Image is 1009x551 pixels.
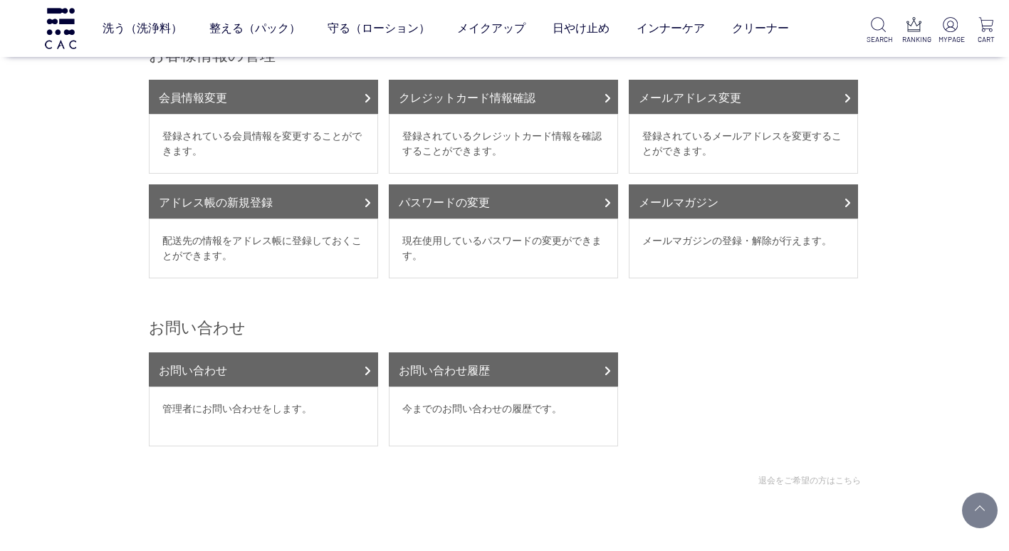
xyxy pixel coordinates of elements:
a: 退会をご希望の方はこちら [758,476,861,486]
dd: 登録されている会員情報を変更することができます。 [149,114,378,174]
a: CART [975,17,998,45]
dd: 現在使用しているパスワードの変更ができます。 [389,219,618,278]
a: 会員情報変更 [149,80,378,114]
a: インナーケア [637,9,705,48]
a: 守る（ローション） [328,9,430,48]
a: メールマガジン [629,184,858,219]
dd: 今までのお問い合わせの履歴です。 [389,387,618,446]
p: MYPAGE [939,34,961,45]
a: 洗う（洗浄料） [103,9,182,48]
a: お問い合わせ [149,352,378,387]
a: RANKING [902,17,925,45]
a: 日やけ止め [553,9,610,48]
dd: 登録されているメールアドレスを変更することができます。 [629,114,858,174]
dd: 管理者にお問い合わせをします。 [149,387,378,446]
a: アドレス帳の新規登録 [149,184,378,219]
a: クリーナー [732,9,789,48]
a: メールアドレス変更 [629,80,858,114]
a: メイクアップ [457,9,526,48]
a: パスワードの変更 [389,184,618,219]
a: 整える（パック） [209,9,300,48]
p: SEARCH [867,34,889,45]
a: クレジットカード情報確認 [389,80,618,114]
dd: 登録されているクレジットカード情報を確認することができます。 [389,114,618,174]
p: CART [975,34,998,45]
p: RANKING [902,34,925,45]
a: お問い合わせ履歴 [389,352,618,387]
p: 配送先の情報をアドレス帳に登録しておくことができます。 [162,233,365,263]
a: MYPAGE [939,17,961,45]
a: SEARCH [867,17,889,45]
h2: お問い合わせ [149,318,861,338]
dd: メールマガジンの登録・解除が行えます。 [629,219,858,278]
img: logo [43,8,78,48]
